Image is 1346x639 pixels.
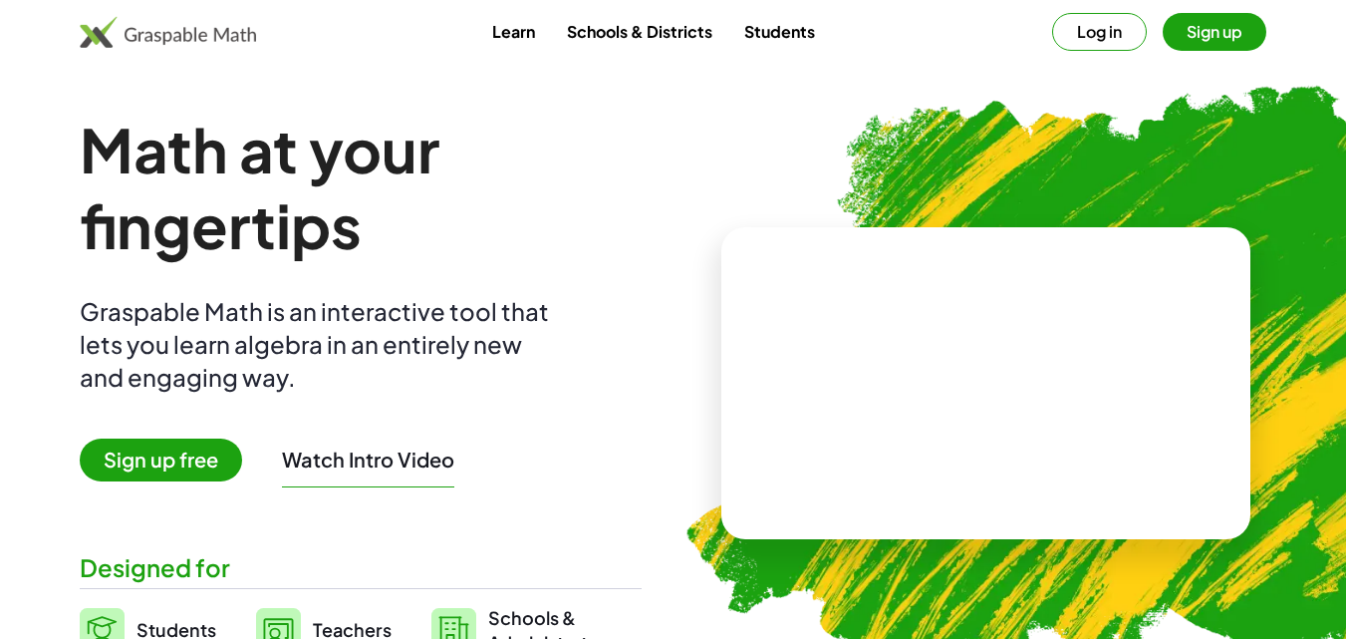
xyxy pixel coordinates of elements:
[1052,13,1147,51] button: Log in
[80,295,558,394] div: Graspable Math is an interactive tool that lets you learn algebra in an entirely new and engaging...
[80,112,642,263] h1: Math at your fingertips
[80,439,242,481] span: Sign up free
[80,551,642,584] div: Designed for
[836,308,1135,458] video: What is this? This is dynamic math notation. Dynamic math notation plays a central role in how Gr...
[728,13,831,50] a: Students
[1163,13,1266,51] button: Sign up
[551,13,728,50] a: Schools & Districts
[476,13,551,50] a: Learn
[282,447,454,473] button: Watch Intro Video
